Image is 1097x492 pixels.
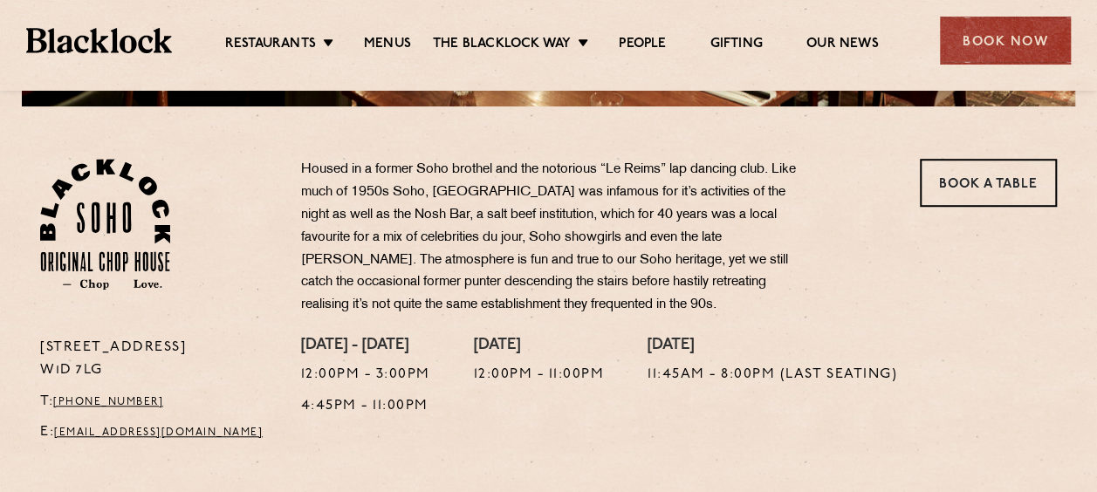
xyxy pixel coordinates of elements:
[433,36,571,55] a: The Blacklock Way
[648,364,897,386] p: 11:45am - 8:00pm (Last seating)
[301,337,430,356] h4: [DATE] - [DATE]
[806,36,879,55] a: Our News
[40,337,275,382] p: [STREET_ADDRESS] W1D 7LG
[364,36,411,55] a: Menus
[710,36,762,55] a: Gifting
[940,17,1071,65] div: Book Now
[225,36,316,55] a: Restaurants
[619,36,666,55] a: People
[54,427,263,438] a: [EMAIL_ADDRESS][DOMAIN_NAME]
[40,159,170,290] img: Soho-stamp-default.svg
[26,28,172,52] img: BL_Textured_Logo-footer-cropped.svg
[920,159,1057,207] a: Book a Table
[301,364,430,386] p: 12:00pm - 3:00pm
[40,391,275,413] p: T:
[648,337,897,356] h4: [DATE]
[301,395,430,418] p: 4:45pm - 11:00pm
[53,397,163,407] a: [PHONE_NUMBER]
[40,421,275,444] p: E:
[474,364,605,386] p: 12:00pm - 11:00pm
[474,337,605,356] h4: [DATE]
[301,159,816,317] p: Housed in a former Soho brothel and the notorious “Le Reims” lap dancing club. Like much of 1950s...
